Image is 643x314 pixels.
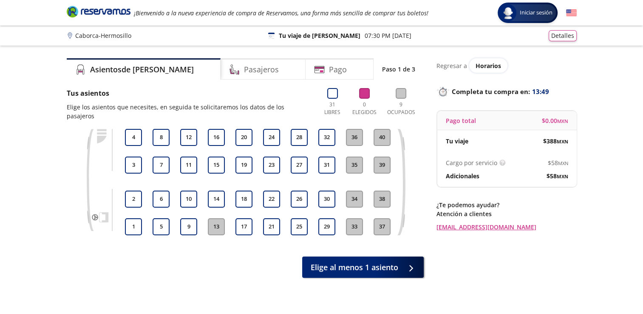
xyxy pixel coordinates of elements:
a: [EMAIL_ADDRESS][DOMAIN_NAME] [436,223,577,231]
span: Elige al menos 1 asiento [311,262,398,273]
span: Horarios [476,62,501,70]
button: 9 [180,218,197,235]
button: 34 [346,191,363,208]
span: $ 58 [548,158,568,167]
span: Iniciar sesión [516,9,556,17]
button: 15 [208,157,225,174]
p: 0 Elegidos [350,101,379,116]
button: 24 [263,129,280,146]
span: 13:49 [532,87,549,97]
button: 18 [235,191,252,208]
p: Tus asientos [67,88,312,98]
p: Regresar a [436,61,467,70]
h4: Pasajeros [244,64,279,75]
button: 21 [263,218,280,235]
button: 1 [125,218,142,235]
button: 3 [125,157,142,174]
p: 07:30 PM [DATE] [365,31,411,40]
span: $ 0.00 [542,116,568,125]
div: Regresar a ver horarios [436,58,577,73]
small: MXN [557,173,568,180]
button: 14 [208,191,225,208]
button: 11 [180,157,197,174]
span: $ 58 [547,171,568,180]
button: 36 [346,129,363,146]
button: 28 [291,129,308,146]
button: Detalles [549,30,577,41]
p: 31 Libres [321,101,344,116]
button: 17 [235,218,252,235]
button: 37 [374,218,391,235]
h4: Asientos de [PERSON_NAME] [90,64,194,75]
h4: Pago [329,64,347,75]
p: Elige los asientos que necesites, en seguida te solicitaremos los datos de los pasajeros [67,103,312,120]
button: 6 [153,191,170,208]
button: 12 [180,129,197,146]
button: 32 [318,129,335,146]
button: 2 [125,191,142,208]
p: Tu viaje [446,137,468,146]
button: English [566,8,577,18]
p: Tu viaje de [PERSON_NAME] [279,31,360,40]
button: 22 [263,191,280,208]
button: 29 [318,218,335,235]
button: 19 [235,157,252,174]
p: Caborca - Hermosillo [75,31,131,40]
button: 4 [125,129,142,146]
small: MXN [557,138,568,145]
iframe: Messagebird Livechat Widget [594,265,635,305]
button: 20 [235,129,252,146]
p: Adicionales [446,171,479,180]
button: 39 [374,157,391,174]
button: 31 [318,157,335,174]
button: 27 [291,157,308,174]
button: 26 [291,191,308,208]
p: Paso 1 de 3 [382,65,415,74]
p: Pago total [446,116,476,125]
button: 7 [153,157,170,174]
button: 30 [318,191,335,208]
a: Brand Logo [67,5,130,20]
p: 9 Ocupados [385,101,417,116]
i: Brand Logo [67,5,130,18]
span: $ 388 [543,137,568,146]
button: 16 [208,129,225,146]
button: 25 [291,218,308,235]
button: 8 [153,129,170,146]
em: ¡Bienvenido a la nueva experiencia de compra de Reservamos, una forma más sencilla de comprar tus... [134,9,428,17]
p: Completa tu compra en : [436,86,577,97]
button: 40 [374,129,391,146]
button: 38 [374,191,391,208]
button: Elige al menos 1 asiento [302,257,424,278]
small: MXN [557,118,568,124]
button: 10 [180,191,197,208]
button: 5 [153,218,170,235]
button: 33 [346,218,363,235]
p: Cargo por servicio [446,158,497,167]
p: Atención a clientes [436,209,577,218]
button: 23 [263,157,280,174]
button: 13 [208,218,225,235]
p: ¿Te podemos ayudar? [436,200,577,209]
button: 35 [346,157,363,174]
small: MXN [558,160,568,166]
